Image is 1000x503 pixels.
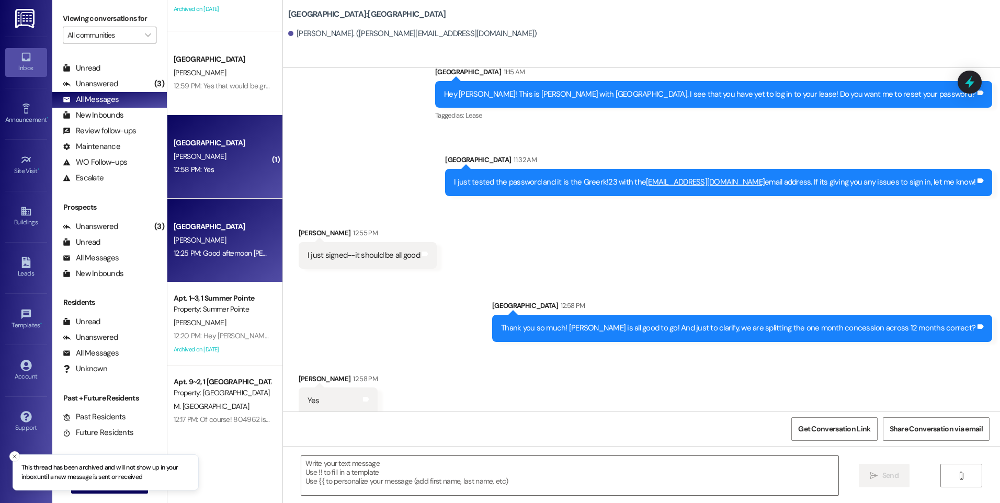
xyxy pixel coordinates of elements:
[299,227,437,242] div: [PERSON_NAME]
[63,221,118,232] div: Unanswered
[152,76,167,92] div: (3)
[173,427,271,440] div: Archived on [DATE]
[465,111,482,120] span: Lease
[646,177,765,187] a: [EMAIL_ADDRESS][DOMAIN_NAME]
[882,470,899,481] span: Send
[63,363,107,374] div: Unknown
[63,348,119,359] div: All Messages
[5,48,47,76] a: Inbox
[63,427,133,438] div: Future Residents
[15,9,37,28] img: ResiDesk Logo
[511,154,537,165] div: 11:32 AM
[501,66,525,77] div: 11:15 AM
[174,152,226,161] span: [PERSON_NAME]
[40,320,42,327] span: •
[174,376,270,387] div: Apt. 9~2, 1 [GEOGRAPHIC_DATA]
[63,110,123,121] div: New Inbounds
[173,343,271,356] div: Archived on [DATE]
[798,424,870,435] span: Get Conversation Link
[145,31,151,39] i: 
[957,472,965,480] i: 
[63,173,104,184] div: Escalate
[174,165,214,174] div: 12:58 PM: Yes
[63,78,118,89] div: Unanswered
[870,472,878,480] i: 
[350,227,378,238] div: 12:55 PM
[174,235,226,245] span: [PERSON_NAME]
[174,54,270,65] div: [GEOGRAPHIC_DATA]
[308,250,420,261] div: I just signed--it should be all good
[445,154,992,169] div: [GEOGRAPHIC_DATA]
[173,3,271,16] div: Archived on [DATE]
[174,81,958,90] div: 12:59 PM: Yes that would be great! I'm actually in [US_STATE] until the 1st but my parents live i...
[63,332,118,343] div: Unanswered
[174,68,226,77] span: [PERSON_NAME]
[5,408,47,436] a: Support
[9,451,20,462] button: Close toast
[174,318,226,327] span: [PERSON_NAME]
[63,125,136,136] div: Review follow-ups
[174,402,249,411] span: M. [GEOGRAPHIC_DATA]
[492,300,992,315] div: [GEOGRAPHIC_DATA]
[558,300,585,311] div: 12:58 PM
[174,138,270,148] div: [GEOGRAPHIC_DATA]
[63,411,126,422] div: Past Residents
[63,10,156,27] label: Viewing conversations for
[63,94,119,105] div: All Messages
[174,387,270,398] div: Property: [GEOGRAPHIC_DATA]
[174,293,270,304] div: Apt. 1~3, 1 Summer Pointe
[5,305,47,334] a: Templates •
[52,297,167,308] div: Residents
[308,395,320,406] div: Yes
[5,357,47,385] a: Account
[5,151,47,179] a: Site Visit •
[63,268,123,279] div: New Inbounds
[174,304,270,315] div: Property: Summer Pointe
[52,393,167,404] div: Past + Future Residents
[47,115,48,122] span: •
[67,27,140,43] input: All communities
[288,28,537,39] div: [PERSON_NAME]. ([PERSON_NAME][EMAIL_ADDRESS][DOMAIN_NAME])
[5,202,47,231] a: Buildings
[791,417,877,441] button: Get Conversation Link
[288,9,446,20] b: [GEOGRAPHIC_DATA]: [GEOGRAPHIC_DATA]
[21,463,190,482] p: This thread has been archived and will not show up in your inbox until a new message is sent or r...
[5,254,47,282] a: Leads
[883,417,990,441] button: Share Conversation via email
[63,157,127,168] div: WO Follow-ups
[52,202,167,213] div: Prospects
[890,424,983,435] span: Share Conversation via email
[38,166,39,173] span: •
[63,63,100,74] div: Unread
[152,219,167,235] div: (3)
[454,177,975,188] div: I just tested the password and it is the Greerk!23 with the email address. If its giving you any ...
[174,415,319,424] div: 12:17 PM: Of course! 804962 is your door code :)
[299,373,378,388] div: [PERSON_NAME]
[63,141,120,152] div: Maintenance
[859,464,910,487] button: Send
[63,253,119,264] div: All Messages
[435,108,992,123] div: Tagged as:
[435,66,992,81] div: [GEOGRAPHIC_DATA]
[63,237,100,248] div: Unread
[444,89,975,100] div: Hey [PERSON_NAME]! This is [PERSON_NAME] with [GEOGRAPHIC_DATA]. I see that you have yet to log i...
[174,221,270,232] div: [GEOGRAPHIC_DATA]
[350,373,378,384] div: 12:58 PM
[63,316,100,327] div: Unread
[501,323,975,334] div: Thank you so much! [PERSON_NAME] is all good to go! And just to clarify, we are splitting the one...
